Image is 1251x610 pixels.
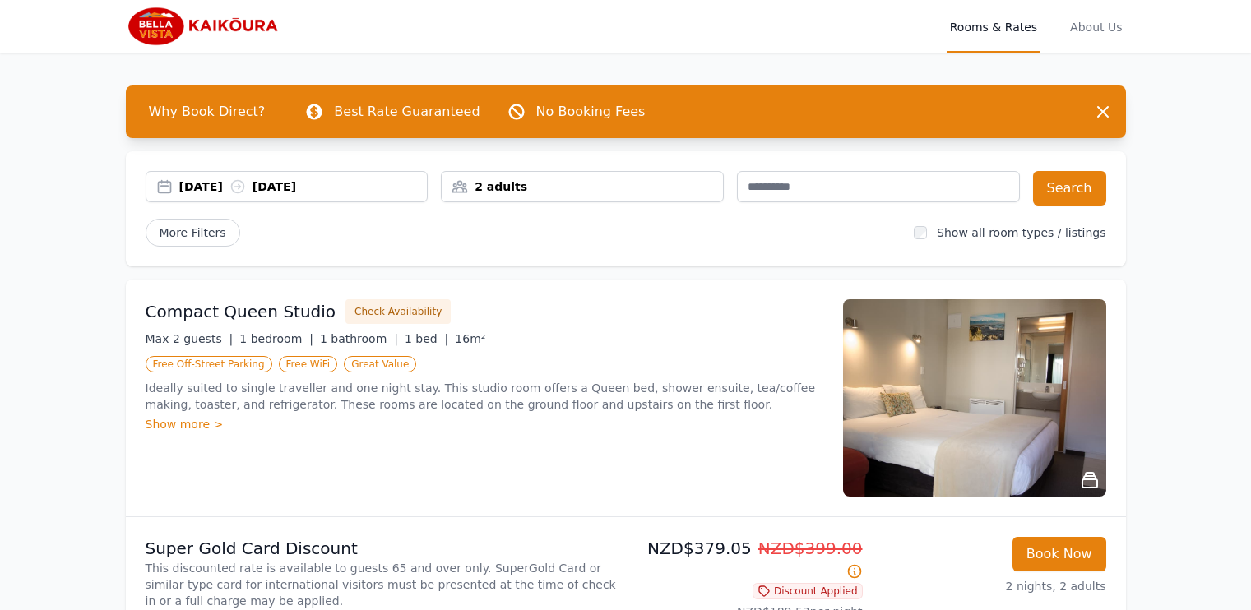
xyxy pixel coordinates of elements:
div: Show more > [146,416,823,432]
div: [DATE] [DATE] [179,178,428,195]
span: Free WiFi [279,356,338,372]
p: Super Gold Card Discount [146,537,619,560]
button: Search [1033,171,1106,206]
button: Check Availability [345,299,451,324]
p: Ideally suited to single traveller and one night stay. This studio room offers a Queen bed, showe... [146,380,823,413]
h3: Compact Queen Studio [146,300,336,323]
span: 1 bathroom | [320,332,398,345]
button: Book Now [1012,537,1106,571]
p: Best Rate Guaranteed [334,102,480,122]
span: 1 bedroom | [239,332,313,345]
span: More Filters [146,219,240,247]
div: 2 adults [442,178,723,195]
p: No Booking Fees [536,102,646,122]
span: Great Value [344,356,416,372]
p: 2 nights, 2 adults [876,578,1106,594]
span: Discount Applied [753,583,863,599]
p: This discounted rate is available to guests 65 and over only. SuperGold Card or similar type card... [146,560,619,609]
span: Why Book Direct? [136,95,279,128]
span: Max 2 guests | [146,332,234,345]
p: NZD$379.05 [632,537,863,583]
span: 16m² [455,332,485,345]
img: Bella Vista Kaikoura [126,7,284,46]
label: Show all room types / listings [937,226,1105,239]
span: Free Off-Street Parking [146,356,272,372]
span: NZD$399.00 [758,538,863,558]
span: 1 bed | [405,332,448,345]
